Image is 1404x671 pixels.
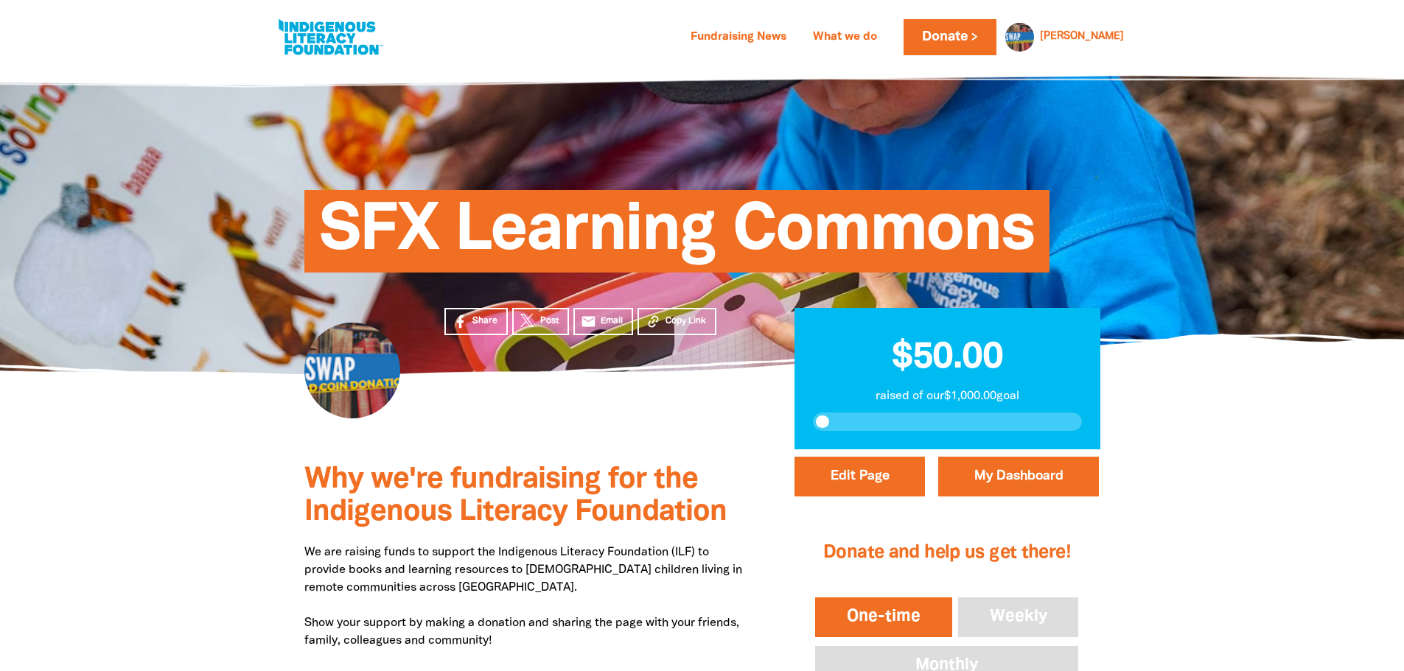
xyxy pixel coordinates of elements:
a: My Dashboard [938,457,1099,496]
a: Post [512,308,569,335]
span: Post [540,315,559,328]
p: raised of our $1,000.00 goal [813,387,1082,405]
i: email [581,314,596,329]
p: We are raising funds to support the Indigenous Literacy Foundation (ILF) to provide books and lea... [304,544,750,650]
span: Email [601,315,623,328]
span: Why we're fundraising for the Indigenous Literacy Foundation [304,466,727,526]
button: Weekly [955,594,1082,640]
button: Edit Page [794,457,925,496]
a: Fundraising News [682,26,795,49]
button: One-time [812,594,955,640]
span: Share [472,315,497,328]
span: Copy Link [666,315,706,328]
a: What we do [804,26,886,49]
a: Share [444,308,508,335]
button: Copy Link [638,308,716,335]
a: Donate [904,19,996,55]
a: emailEmail [573,308,634,335]
a: [PERSON_NAME] [1040,32,1124,42]
span: $50.00 [892,341,1003,375]
h2: Donate and help us get there! [812,524,1081,583]
span: SFX Learning Commons [319,201,1035,273]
